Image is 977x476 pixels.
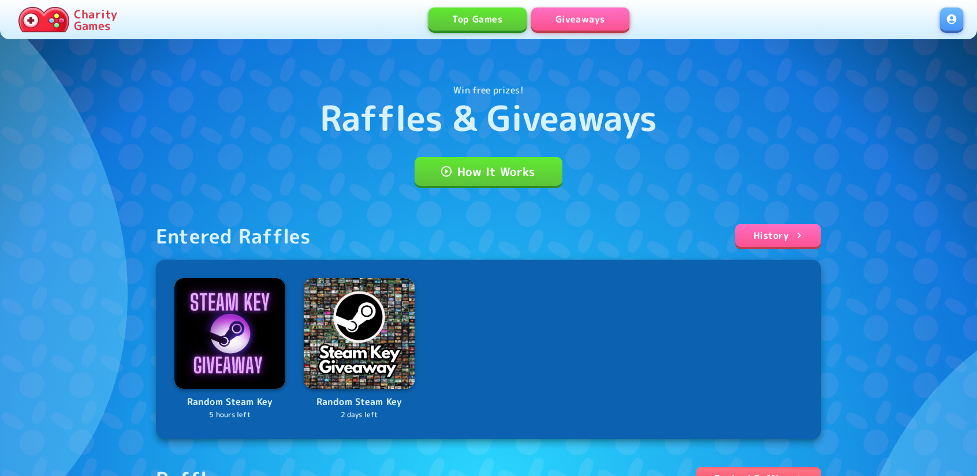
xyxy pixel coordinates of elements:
p: Charity Games [74,8,117,31]
img: Logo [304,278,415,389]
a: LogoRandom Steam Key2 days left [304,278,415,421]
a: History [735,224,821,247]
a: Charity Games [14,5,122,35]
p: Random Steam Key [304,395,415,410]
h1: Raffles & Giveaways [320,97,657,138]
a: LogoRandom Steam Key5 hours left [174,278,285,421]
p: 2 days left [304,410,415,421]
a: Giveaways [531,8,629,31]
a: How It Works [415,157,562,186]
div: Entered Raffles [156,224,311,248]
p: 5 hours left [174,410,285,421]
a: Top Games [428,8,527,31]
p: Win free prizes! [453,83,523,97]
p: Random Steam Key [174,395,285,410]
img: Charity.Games [18,7,69,32]
img: Logo [174,278,285,389]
